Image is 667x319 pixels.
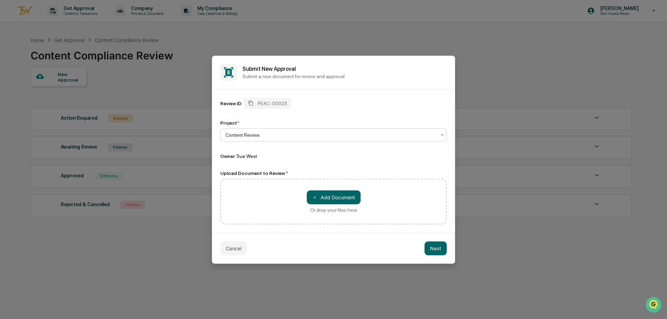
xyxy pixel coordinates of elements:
[312,194,317,201] span: ＋
[242,74,447,79] p: Submit a new document for review and approval
[50,88,56,94] div: 🗄️
[425,241,447,255] button: Next
[57,87,86,94] span: Attestations
[220,241,247,255] button: Cancel
[220,170,447,176] div: Upload Document to Review
[7,88,13,94] div: 🖐️
[69,118,84,123] span: Pylon
[24,60,88,66] div: We're available if you need us!
[220,120,239,125] div: Project
[220,153,236,159] span: Owner:
[220,100,242,106] div: Review ID:
[310,207,357,212] div: Or drop your files here
[236,153,257,159] span: True West
[4,85,48,97] a: 🖐️Preclearance
[48,85,89,97] a: 🗄️Attestations
[7,53,19,66] img: 1746055101610-c473b297-6a78-478c-a979-82029cc54cd1
[4,98,47,110] a: 🔎Data Lookup
[307,190,361,204] button: Or drop your files here
[118,55,126,64] button: Start new chat
[14,87,45,94] span: Preclearance
[7,101,13,107] div: 🔎
[242,66,447,72] h2: Submit New Approval
[24,53,114,60] div: Start new chat
[7,15,126,26] p: How can we help?
[14,101,44,108] span: Data Lookup
[49,117,84,123] a: Powered byPylon
[645,296,664,315] iframe: Open customer support
[258,100,287,106] span: PEAC-00023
